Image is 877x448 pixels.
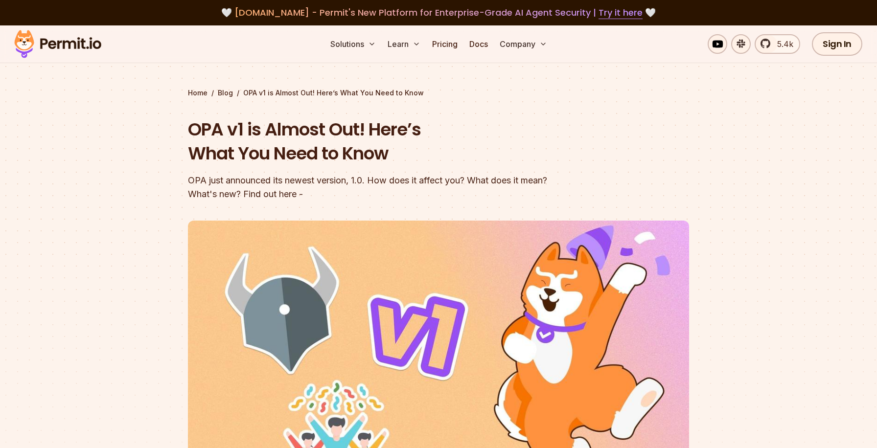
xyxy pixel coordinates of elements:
[465,34,492,54] a: Docs
[23,6,854,20] div: 🤍 🤍
[10,27,106,61] img: Permit logo
[428,34,462,54] a: Pricing
[188,117,564,166] h1: OPA v1 is Almost Out! Here’s What You Need to Know
[188,88,208,98] a: Home
[755,34,800,54] a: 5.4k
[326,34,380,54] button: Solutions
[234,6,643,19] span: [DOMAIN_NAME] - Permit's New Platform for Enterprise-Grade AI Agent Security |
[218,88,233,98] a: Blog
[188,174,564,201] div: OPA just announced its newest version, 1.0. How does it affect you? What does it mean? What's new...
[496,34,551,54] button: Company
[812,32,862,56] a: Sign In
[188,88,689,98] div: / /
[384,34,424,54] button: Learn
[771,38,793,50] span: 5.4k
[599,6,643,19] a: Try it here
